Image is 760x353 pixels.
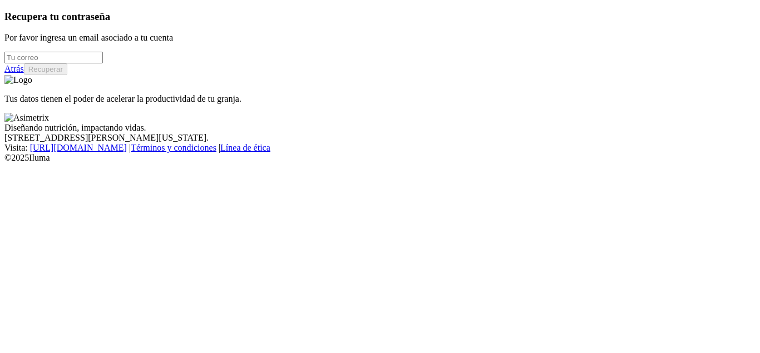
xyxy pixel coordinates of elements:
[4,123,756,133] div: Diseñando nutrición, impactando vidas.
[4,133,756,143] div: [STREET_ADDRESS][PERSON_NAME][US_STATE].
[4,75,32,85] img: Logo
[4,94,756,104] p: Tus datos tienen el poder de acelerar la productividad de tu granja.
[220,143,270,152] a: Línea de ética
[131,143,216,152] a: Términos y condiciones
[24,63,67,75] button: Recuperar
[4,33,756,43] p: Por favor ingresa un email asociado a tu cuenta
[4,153,756,163] div: © 2025 Iluma
[30,143,127,152] a: [URL][DOMAIN_NAME]
[4,11,756,23] h3: Recupera tu contraseña
[4,143,756,153] div: Visita : | |
[4,113,49,123] img: Asimetrix
[4,52,103,63] input: Tu correo
[4,64,24,73] a: Atrás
